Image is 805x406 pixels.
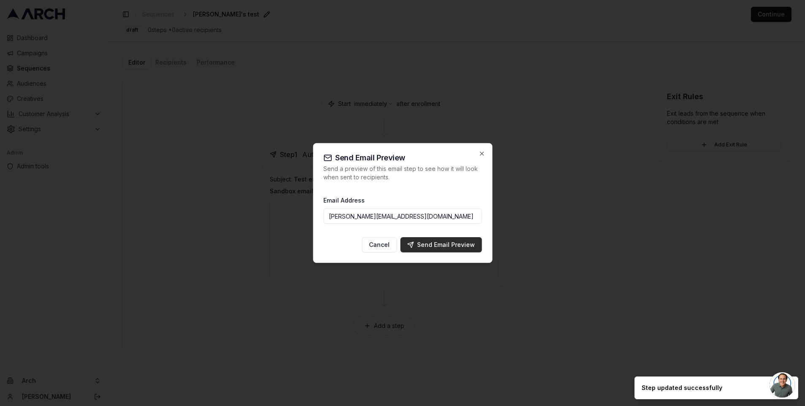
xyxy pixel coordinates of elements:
input: Enter email address to receive preview [323,208,482,224]
button: Cancel [362,237,397,252]
p: Send a preview of this email step to see how it will look when sent to recipients. [323,165,482,181]
div: Send Email Preview [407,241,475,249]
button: Send Email Preview [400,237,482,252]
label: Email Address [323,197,365,204]
h2: Send Email Preview [323,154,482,162]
